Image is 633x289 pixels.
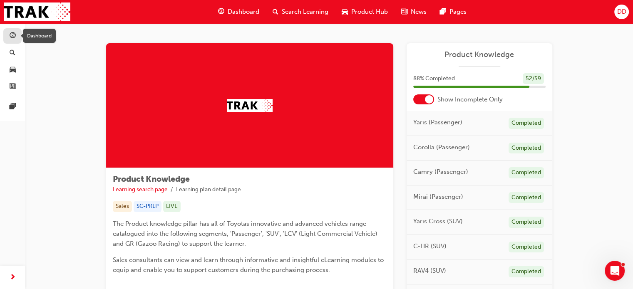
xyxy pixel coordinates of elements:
span: pages-icon [10,103,16,111]
button: DD [614,5,629,19]
span: news-icon [10,83,16,91]
div: Sales [113,201,132,212]
span: 88 % Completed [413,74,455,84]
span: news-icon [401,7,407,17]
a: news-iconNews [395,3,433,20]
div: Completed [509,242,544,253]
a: pages-iconPages [433,3,473,20]
span: guage-icon [10,32,16,40]
a: search-iconSearch Learning [266,3,335,20]
span: Sales consultants can view and learn through informative and insightful eLearning modules to equi... [113,256,385,274]
a: car-iconProduct Hub [335,3,395,20]
span: Dashboard [228,7,259,17]
img: Trak [4,2,70,21]
span: Pages [449,7,467,17]
li: Learning plan detail page [176,185,241,195]
span: Yaris Cross (SUV) [413,217,463,226]
span: Product Knowledge [113,174,190,184]
span: The Product knowledge pillar has all of Toyotas innovative and advanced vehicles range catalogued... [113,220,379,247]
div: Completed [509,143,544,154]
a: guage-iconDashboard [211,3,266,20]
div: Completed [509,266,544,277]
span: C-HR (SUV) [413,242,447,251]
div: LIVE [163,201,181,212]
div: SC-PKLP [134,201,161,212]
span: Product Hub [351,7,388,17]
span: RAV4 (SUV) [413,266,446,276]
span: News [411,7,427,17]
span: pages-icon [440,7,446,17]
span: car-icon [10,66,16,74]
div: Completed [509,217,544,228]
span: car-icon [342,7,348,17]
span: Mirai (Passenger) [413,192,463,202]
img: Trak [227,99,273,112]
div: 52 / 59 [523,73,544,84]
span: Search Learning [282,7,328,17]
span: Corolla (Passenger) [413,143,470,152]
iframe: Intercom live chat [605,261,625,281]
div: Completed [509,118,544,129]
div: Completed [509,192,544,203]
div: Dashboard [23,29,56,43]
span: Camry (Passenger) [413,167,468,177]
a: Product Knowledge [413,50,546,59]
span: next-icon [10,272,16,283]
span: search-icon [273,7,278,17]
span: search-icon [10,49,15,57]
a: Learning search page [113,186,168,193]
span: DD [617,7,626,17]
span: Show Incomplete Only [437,95,503,104]
span: guage-icon [218,7,224,17]
span: Yaris (Passenger) [413,118,462,127]
div: Completed [509,167,544,178]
